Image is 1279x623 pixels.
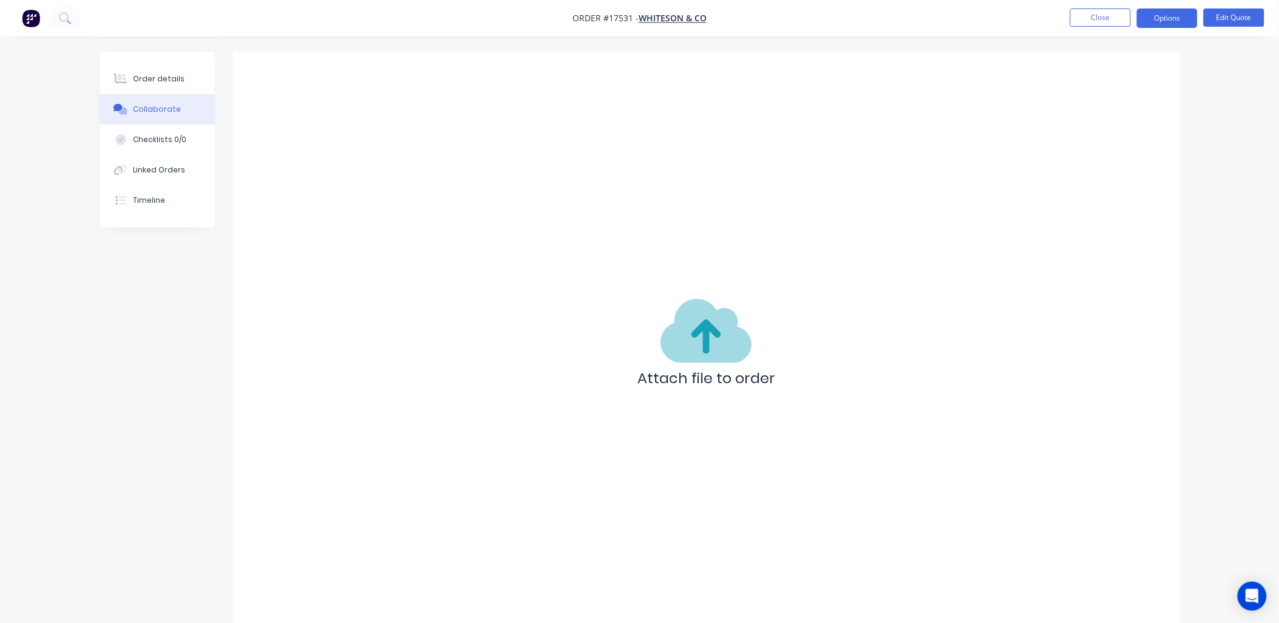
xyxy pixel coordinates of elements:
[22,9,40,27] img: Factory
[637,367,775,389] p: Attach file to order
[133,134,186,145] div: Checklists 0/0
[572,13,639,24] span: Order #17531 -
[1204,9,1264,27] button: Edit Quote
[133,73,185,84] div: Order details
[1238,582,1267,611] div: Open Intercom Messenger
[133,165,185,175] div: Linked Orders
[100,185,215,216] button: Timeline
[639,13,707,24] a: Whiteson & Co
[1070,9,1131,27] button: Close
[100,155,215,185] button: Linked Orders
[100,64,215,94] button: Order details
[1137,9,1198,28] button: Options
[100,94,215,124] button: Collaborate
[100,124,215,155] button: Checklists 0/0
[133,195,165,206] div: Timeline
[133,104,181,115] div: Collaborate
